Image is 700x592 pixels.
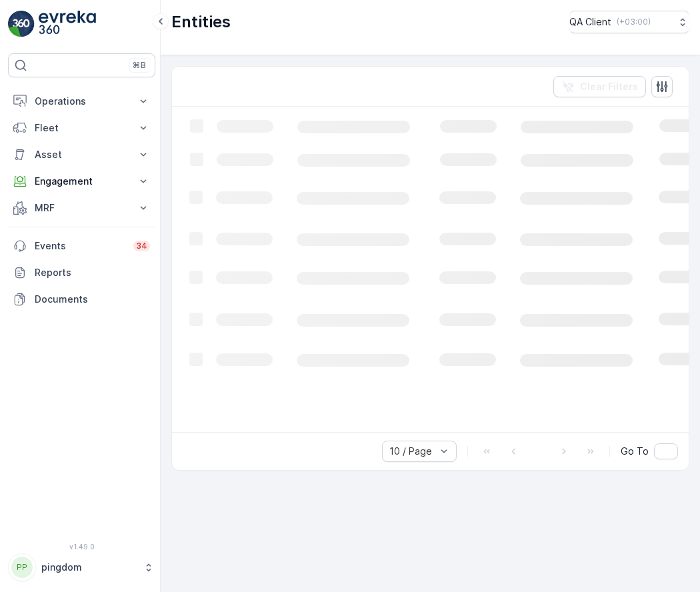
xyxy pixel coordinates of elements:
p: ⌘B [133,60,146,71]
p: Entities [171,11,231,33]
p: ( +03:00 ) [617,17,651,27]
a: Reports [8,259,155,286]
p: Asset [35,148,129,161]
span: v 1.49.0 [8,543,155,551]
a: Events34 [8,233,155,259]
a: Documents [8,286,155,313]
p: Documents [35,293,150,306]
button: Engagement [8,168,155,195]
span: Go To [621,445,649,458]
p: MRF [35,201,129,215]
img: logo [8,11,35,37]
button: Asset [8,141,155,168]
button: Operations [8,88,155,115]
button: Fleet [8,115,155,141]
p: Operations [35,95,129,108]
p: pingdom [41,561,137,574]
p: Events [35,239,125,253]
div: PP [11,557,33,578]
button: QA Client(+03:00) [569,11,689,33]
button: MRF [8,195,155,221]
img: logo_light-DOdMpM7g.png [39,11,96,37]
p: Engagement [35,175,129,188]
p: Clear Filters [580,80,638,93]
button: PPpingdom [8,553,155,581]
p: Fleet [35,121,129,135]
p: QA Client [569,15,611,29]
p: 34 [136,241,147,251]
p: Reports [35,266,150,279]
button: Clear Filters [553,76,646,97]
